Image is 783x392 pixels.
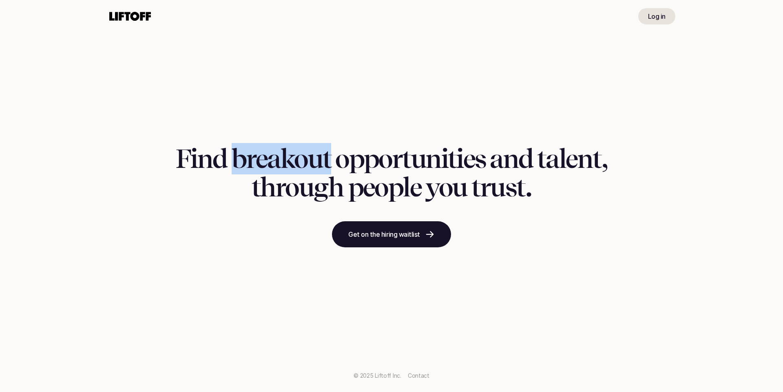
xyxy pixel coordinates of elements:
p: Get on the hiring waitlist [348,229,420,239]
h1: Find breakout opportunities and talent, through people you trust. [176,145,607,202]
a: Contact [408,372,429,379]
p: © 2025 Liftoff Inc. [354,372,401,380]
a: Log in [638,8,675,24]
a: Get on the hiring waitlist [332,221,451,247]
p: Log in [648,11,666,21]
